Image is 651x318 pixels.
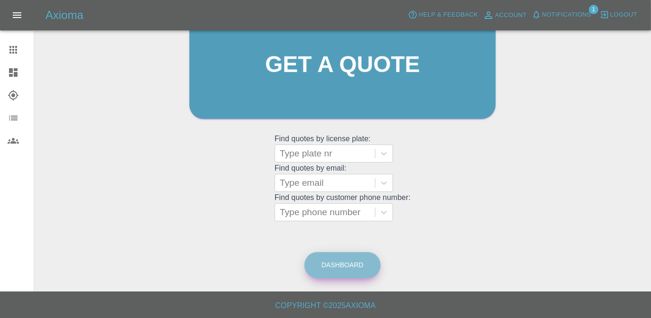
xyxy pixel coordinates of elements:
span: Notifications [542,9,591,20]
a: Account [481,8,529,23]
span: Logout [610,9,637,20]
a: Dashboard [304,252,381,278]
span: Account [495,10,527,21]
h5: Axioma [45,8,83,23]
h6: Copyright © 2025 Axioma [8,299,643,312]
grid: Find quotes by customer phone number: [275,193,410,221]
button: Open drawer [6,4,28,27]
button: Logout [597,8,640,22]
button: Notifications [529,8,594,22]
grid: Find quotes by license plate: [275,135,410,163]
span: Help & Feedback [419,9,478,20]
grid: Find quotes by email: [275,164,410,192]
button: Help & Feedback [406,8,480,22]
span: 1 [589,5,598,14]
a: Get a quote [189,10,496,119]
